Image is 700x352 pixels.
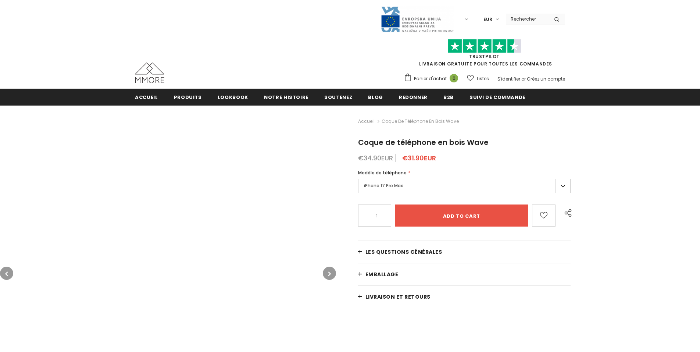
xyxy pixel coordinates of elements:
span: 0 [450,74,458,82]
a: Lookbook [218,89,248,105]
a: S'identifier [497,76,520,82]
a: Créez un compte [527,76,565,82]
span: Produits [174,94,202,101]
span: EUR [483,16,492,23]
input: Add to cart [395,205,528,227]
a: Livraison et retours [358,286,571,308]
a: Produits [174,89,202,105]
span: LIVRAISON GRATUITE POUR TOUTES LES COMMANDES [404,42,565,67]
a: soutenez [324,89,352,105]
span: Panier d'achat [414,75,447,82]
span: Coque de téléphone en bois Wave [382,117,459,126]
span: Lookbook [218,94,248,101]
span: EMBALLAGE [365,271,399,278]
input: Search Site [506,14,549,24]
span: Suivi de commande [469,94,525,101]
span: Accueil [135,94,158,101]
a: Redonner [399,89,428,105]
span: Redonner [399,94,428,101]
a: Panier d'achat 0 [404,73,462,84]
span: Notre histoire [264,94,308,101]
a: Listes [467,72,489,85]
a: TrustPilot [469,53,500,60]
span: or [521,76,526,82]
span: soutenez [324,94,352,101]
span: Blog [368,94,383,101]
a: Suivi de commande [469,89,525,105]
img: Cas MMORE [135,63,164,83]
span: Livraison et retours [365,293,431,301]
span: Modèle de téléphone [358,170,407,176]
a: Les questions générales [358,241,571,263]
span: Coque de téléphone en bois Wave [358,137,489,147]
a: EMBALLAGE [358,263,571,285]
a: Accueil [358,117,375,126]
img: Faites confiance aux étoiles pilotes [448,39,521,53]
span: B2B [443,94,454,101]
span: Les questions générales [365,248,442,256]
a: Accueil [135,89,158,105]
span: €34.90EUR [358,153,393,163]
img: Javni Razpis [381,6,454,33]
a: Notre histoire [264,89,308,105]
label: iPhone 17 Pro Max [358,179,571,193]
a: B2B [443,89,454,105]
a: Blog [368,89,383,105]
span: Listes [477,75,489,82]
a: Javni Razpis [381,16,454,22]
span: €31.90EUR [402,153,436,163]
